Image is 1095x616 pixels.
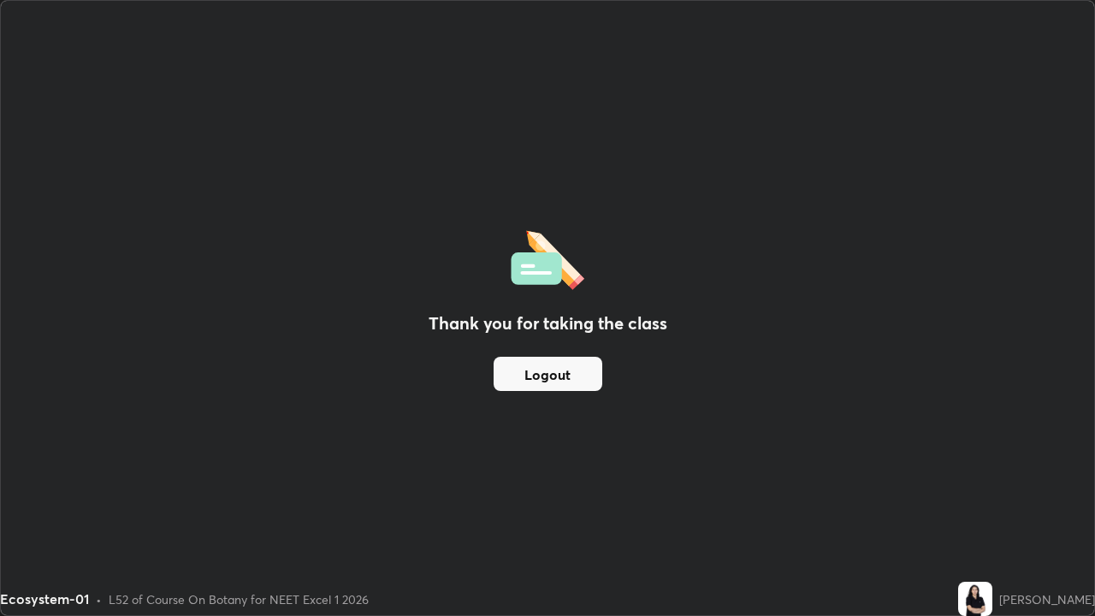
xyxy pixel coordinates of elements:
[958,582,992,616] img: 210bef4dab5d4bdaa6bebe9b47b96550.jpg
[999,590,1095,608] div: [PERSON_NAME]
[511,225,584,290] img: offlineFeedback.1438e8b3.svg
[96,590,102,608] div: •
[109,590,369,608] div: L52 of Course On Botany for NEET Excel 1 2026
[429,311,667,336] h2: Thank you for taking the class
[494,357,602,391] button: Logout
